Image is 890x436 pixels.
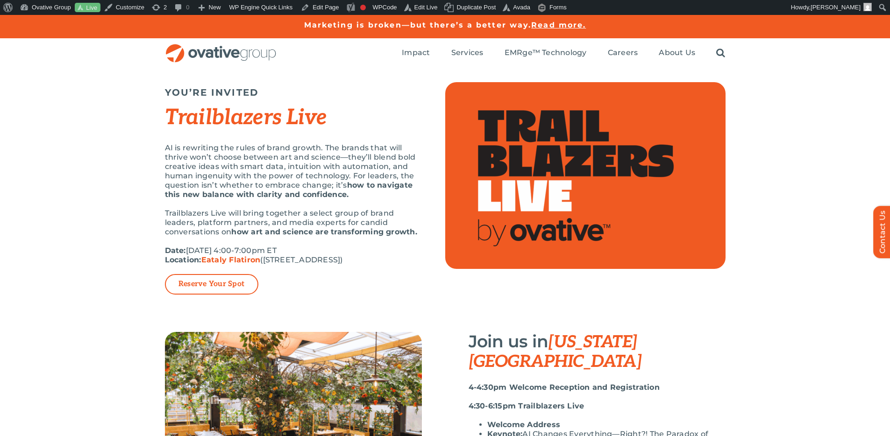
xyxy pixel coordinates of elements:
a: EMRge™ Technology [505,48,587,58]
img: Top Image (2) [445,82,726,269]
a: OG_Full_horizontal_RGB [165,43,277,52]
p: Trailblazers Live will bring together a select group of brand leaders, platform partners, and med... [165,209,422,237]
span: Impact [402,48,430,57]
a: Read more. [531,21,586,29]
a: About Us [659,48,695,58]
strong: Date: [165,246,186,255]
span: [US_STATE][GEOGRAPHIC_DATA] [469,332,642,372]
p: AI is rewriting the rules of brand growth. The brands that will thrive won’t choose between art a... [165,143,422,199]
p: [DATE] 4:00-7:00pm ET ([STREET_ADDRESS]) [165,246,422,265]
a: Eataly Flatiron [201,255,261,264]
h3: Join us in [469,332,726,371]
a: Marketing is broken—but there’s a better way. [304,21,532,29]
a: Search [716,48,725,58]
strong: 4-4:30pm Welcome Reception and Registration [469,383,660,392]
span: Services [451,48,484,57]
div: Focus keyphrase not set [360,5,366,10]
a: Services [451,48,484,58]
span: [PERSON_NAME] [811,4,861,11]
span: EMRge™ Technology [505,48,587,57]
a: Impact [402,48,430,58]
a: Live [75,3,100,13]
span: About Us [659,48,695,57]
strong: 4:30-6:15pm Trailblazers Live [469,401,584,410]
strong: Location: [165,255,261,264]
nav: Menu [402,38,725,68]
strong: how to navigate this new balance with clarity and confidence. [165,181,413,199]
strong: how art and science are transforming growth. [231,227,417,236]
strong: Welcome Address [487,420,561,429]
a: Reserve Your Spot [178,280,244,289]
a: Careers [608,48,638,58]
span: Careers [608,48,638,57]
h5: YOU’RE INVITED [165,87,422,98]
em: Trailblazers Live [165,105,327,131]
